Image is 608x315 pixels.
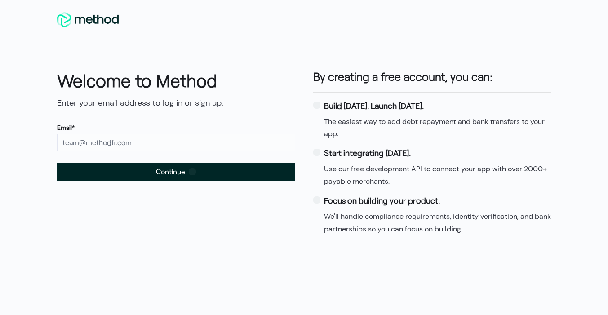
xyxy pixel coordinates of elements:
dt: Build [DATE]. Launch [DATE]. [324,100,551,112]
dd: We'll handle compliance requirements, identity verification, and bank partnerships so you can foc... [324,210,551,235]
dt: Start integrating [DATE]. [324,147,551,159]
span: Continue [156,165,185,177]
dd: The easiest way to add debt repayment and bank transfers to your app. [324,115,551,140]
h3: By creating a free account, you can: [313,68,551,85]
p: Enter your email address to log in or sign up. [57,97,295,109]
img: MethodFi Logo [57,12,119,27]
h1: Welcome to Method [57,68,295,93]
dd: Use our free development API to connect your app with over 2000+ payable merchants. [324,163,551,187]
input: team@methodfi.com [57,134,295,151]
button: Continue [57,163,295,181]
dt: Focus on building your product. [324,195,551,207]
label: Email* [57,124,75,132]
